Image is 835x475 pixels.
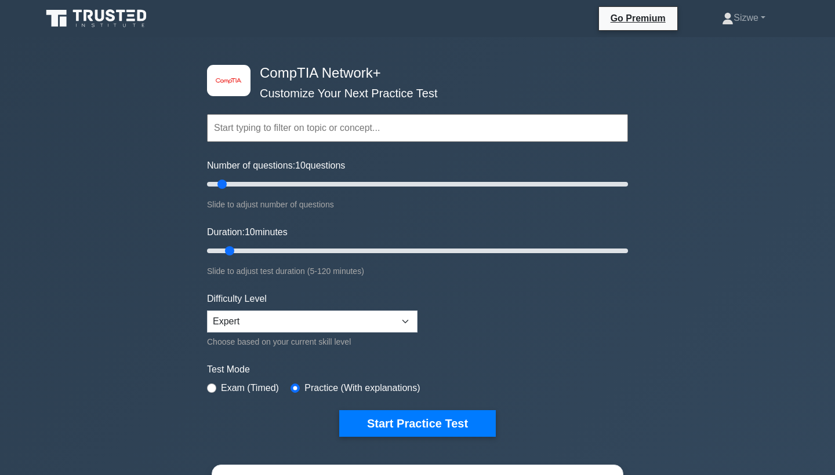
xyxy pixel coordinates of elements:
[207,225,288,239] label: Duration: minutes
[339,410,496,437] button: Start Practice Test
[207,159,345,173] label: Number of questions: questions
[295,160,306,170] span: 10
[207,292,267,306] label: Difficulty Level
[207,264,628,278] div: Slide to adjust test duration (5-120 minutes)
[694,6,793,30] a: Sizwe
[207,363,628,377] label: Test Mode
[245,227,255,237] span: 10
[255,65,571,82] h4: CompTIA Network+
[604,11,673,25] a: Go Premium
[207,114,628,142] input: Start typing to filter on topic or concept...
[304,381,420,395] label: Practice (With explanations)
[207,335,418,349] div: Choose based on your current skill level
[207,198,628,211] div: Slide to adjust number of questions
[221,381,279,395] label: Exam (Timed)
